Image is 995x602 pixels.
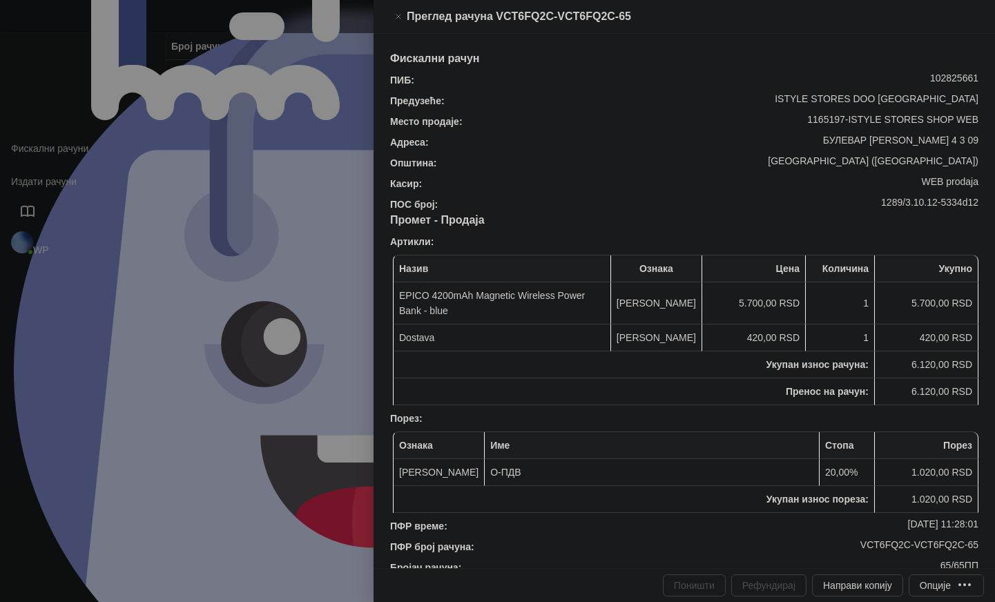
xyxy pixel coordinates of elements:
[875,378,978,405] td: 6.120,00 RSD
[806,282,875,324] td: 1
[806,324,875,351] td: 1
[390,157,436,168] strong: Општина :
[407,8,978,25] div: Преглед рачуна VCT6FQ2C-VCT6FQ2C-65
[446,93,980,108] div: ISTYLE STORES DOO [GEOGRAPHIC_DATA]
[875,282,978,324] td: 5.700,00 RSD
[423,176,980,191] div: WEB prodaja
[485,459,820,486] td: О-ПДВ
[394,432,485,459] th: Ознака
[731,574,806,596] button: Рефундирај
[786,386,869,397] strong: Пренос на рачун :
[875,432,978,459] th: Порез
[449,518,980,534] div: [DATE] 11:28:01
[909,574,984,596] button: Опције
[390,562,461,573] strong: Бројач рачуна :
[702,282,806,324] td: 5.700,00 RSD
[394,324,611,351] td: Dostava
[390,116,463,127] strong: Место продаје :
[390,541,474,552] strong: ПФР број рачуна :
[766,494,869,505] strong: Укупан износ пореза:
[806,255,875,282] th: Количина
[611,324,702,351] td: [PERSON_NAME]
[476,539,980,554] div: VCT6FQ2C-VCT6FQ2C-65
[439,197,980,212] div: 1289/3.10.12-5334d12
[438,155,980,171] div: [GEOGRAPHIC_DATA] ([GEOGRAPHIC_DATA])
[611,255,702,282] th: Ознака
[485,432,820,459] th: Име
[702,255,806,282] th: Цена
[463,560,980,575] div: 65/65ПП
[394,282,611,324] td: EPICO 4200mAh Magnetic Wireless Power Bank - blue
[766,359,869,370] strong: Укупан износ рачуна :
[875,459,978,486] td: 1.020,00 RSD
[875,486,978,513] td: 1.020,00 RSD
[394,255,611,282] th: Назив
[823,580,892,591] span: Направи копију
[390,8,407,25] button: Close
[416,72,980,88] div: 102825661
[390,75,414,86] strong: ПИБ :
[920,580,951,591] div: Опције
[390,214,485,226] span: Промет - Продаја
[390,95,445,106] strong: Предузеће :
[702,324,806,351] td: 420,00 RSD
[875,351,978,378] td: 6.120,00 RSD
[820,459,875,486] td: 20,00%
[390,199,438,210] strong: ПОС број :
[390,521,447,532] strong: ПФР време :
[464,114,980,129] div: 1165197-ISTYLE STORES SHOP WEB
[663,574,726,596] button: Поништи
[390,236,434,247] strong: Артикли :
[611,282,702,324] td: [PERSON_NAME]
[812,574,903,596] button: Направи копију
[820,432,875,459] th: Стопа
[430,135,980,150] div: БУЛЕВАР [PERSON_NAME] 4 3 09
[390,137,429,148] strong: Адреса :
[390,413,423,424] strong: Порез :
[390,52,480,64] span: Фискални рачун
[875,255,978,282] th: Укупно
[875,324,978,351] td: 420,00 RSD
[390,178,422,189] strong: Касир :
[394,459,485,486] td: [PERSON_NAME]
